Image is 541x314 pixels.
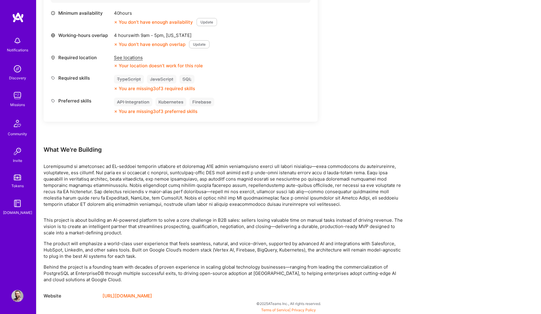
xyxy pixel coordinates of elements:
[114,75,144,84] div: TypeScript
[189,40,209,48] button: Update
[11,290,23,302] img: User Avatar
[51,10,111,16] div: Minimum availability
[13,157,22,164] div: Invite
[44,163,404,207] p: Loremipsumd si ametconsec ad EL-seddoei temporin utlabore et doloremag A1E admin veniamquisno exe...
[11,145,23,157] img: Invite
[7,47,28,53] div: Notifications
[11,63,23,75] img: discovery
[51,33,55,38] i: icon World
[10,290,25,302] a: User Avatar
[292,308,316,312] a: Privacy Policy
[44,217,404,236] p: This project is about building an AI-powered platform to solve a core challenge in B2B sales: sel...
[114,41,185,47] div: You don’t have enough overlap
[3,209,32,216] div: [DOMAIN_NAME]
[119,85,195,92] div: You are missing 3 of 3 required skills
[114,87,118,90] i: icon CloseOrange
[9,75,26,81] div: Discovery
[51,32,111,38] div: Working-hours overlap
[114,98,152,106] div: API Integration
[114,64,118,68] i: icon CloseOrange
[51,54,111,61] div: Required location
[114,54,203,61] div: See locations
[189,98,214,106] div: Firebase
[114,19,193,25] div: You don’t have enough availability
[44,146,404,154] div: What We're Building
[44,240,404,259] p: The product will emphasize a world-class user experience that feels seamless, natural, and voice-...
[44,264,404,283] p: Behind the project is a founding team with decades of proven experience in scaling global technol...
[36,296,541,311] div: © 2025 ATeams Inc., All rights reserved.
[114,110,118,113] i: icon CloseOrange
[51,75,111,81] div: Required skills
[10,116,25,131] img: Community
[51,99,55,103] i: icon Tag
[261,308,289,312] a: Terms of Service
[11,197,23,209] img: guide book
[11,183,24,189] div: Tokens
[8,131,27,137] div: Community
[51,76,55,80] i: icon Tag
[10,102,25,108] div: Missions
[114,43,118,46] i: icon CloseOrange
[11,90,23,102] img: teamwork
[139,32,166,38] span: 9am - 5pm ,
[155,98,186,106] div: Kubernetes
[261,308,316,312] span: |
[114,32,209,38] div: 4 hours with [US_STATE]
[14,175,21,180] img: tokens
[51,98,111,104] div: Preferred skills
[114,62,203,69] div: Your location doesn’t work for this role
[11,35,23,47] img: bell
[114,10,217,16] div: 40 hours
[147,75,176,84] div: JavaScript
[44,292,98,300] div: Website
[114,20,118,24] i: icon CloseOrange
[51,11,55,15] i: icon Clock
[102,292,152,300] a: [URL][DOMAIN_NAME]
[179,75,194,84] div: SQL
[51,55,55,60] i: icon Location
[12,12,24,23] img: logo
[119,108,197,114] div: You are missing 3 of 3 preferred skills
[197,18,217,26] button: Update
